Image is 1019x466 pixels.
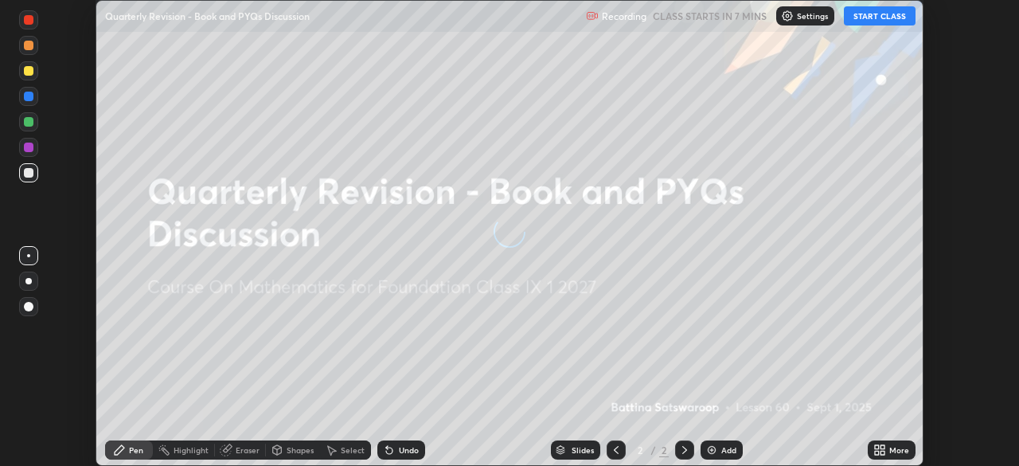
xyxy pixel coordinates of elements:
div: Shapes [287,446,314,454]
div: Pen [129,446,143,454]
div: Undo [399,446,419,454]
img: class-settings-icons [781,10,794,22]
div: Eraser [236,446,260,454]
img: recording.375f2c34.svg [586,10,599,22]
div: Slides [572,446,594,454]
div: Add [721,446,736,454]
div: Highlight [174,446,209,454]
p: Quarterly Revision - Book and PYQs Discussion [105,10,310,22]
button: START CLASS [844,6,916,25]
div: 2 [632,445,648,455]
p: Settings [797,12,828,20]
p: Recording [602,10,646,22]
img: add-slide-button [705,444,718,456]
div: More [889,446,909,454]
div: / [651,445,656,455]
div: 2 [659,443,669,457]
h5: CLASS STARTS IN 7 MINS [653,9,767,23]
div: Select [341,446,365,454]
